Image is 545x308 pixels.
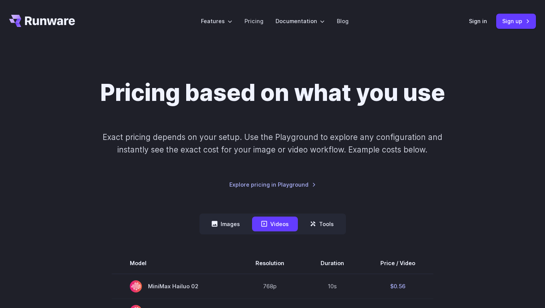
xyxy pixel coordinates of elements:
button: Images [202,217,249,231]
th: Duration [302,253,362,274]
button: Videos [252,217,298,231]
a: Pricing [244,17,263,25]
h1: Pricing based on what you use [100,79,445,107]
th: Resolution [237,253,302,274]
span: MiniMax Hailuo 02 [130,280,219,292]
a: Sign in [469,17,487,25]
td: $0.56 [362,274,433,299]
button: Tools [301,217,343,231]
a: Explore pricing in Playground [229,180,316,189]
a: Blog [337,17,349,25]
a: Go to / [9,15,75,27]
th: Price / Video [362,253,433,274]
label: Documentation [276,17,325,25]
a: Sign up [496,14,536,28]
td: 10s [302,274,362,299]
p: Exact pricing depends on your setup. Use the Playground to explore any configuration and instantl... [88,131,457,156]
label: Features [201,17,232,25]
th: Model [112,253,237,274]
td: 768p [237,274,302,299]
